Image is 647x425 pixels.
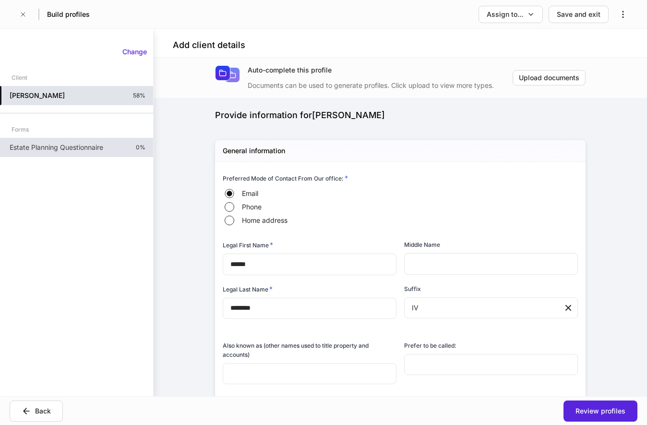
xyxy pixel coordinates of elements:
[404,341,456,350] h6: Prefer to be called:
[223,146,285,156] h5: General information
[575,406,625,416] div: Review profiles
[519,73,579,83] div: Upload documents
[549,6,609,23] button: Save and exit
[223,341,396,359] h6: Also known as (other names used to title property and accounts)
[122,47,147,57] div: Change
[173,39,245,51] h4: Add client details
[12,121,29,138] div: Forms
[12,69,27,86] div: Client
[248,75,513,90] div: Documents can be used to generate profiles. Click upload to view more types.
[563,401,637,422] button: Review profiles
[557,10,600,19] div: Save and exit
[215,109,586,121] div: Provide information for [PERSON_NAME]
[487,10,523,19] div: Assign to...
[404,240,440,249] h6: Middle Name
[10,91,65,100] h5: [PERSON_NAME]
[513,70,586,85] button: Upload documents
[35,406,51,416] div: Back
[133,92,145,99] p: 58%
[136,144,145,151] p: 0%
[242,202,262,212] span: Phone
[404,297,563,318] div: IV
[223,173,348,183] h6: Preferred Mode of Contact From Our office:
[10,401,63,422] button: Back
[10,143,103,152] p: Estate Planning Questionnaire
[248,65,513,75] div: Auto-complete this profile
[479,6,543,23] button: Assign to...
[223,240,273,250] h6: Legal First Name
[47,10,90,19] h5: Build profiles
[242,189,258,198] span: Email
[223,284,273,294] h6: Legal Last Name
[116,44,153,60] button: Change
[404,284,421,293] h6: Suffix
[242,216,288,225] span: Home address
